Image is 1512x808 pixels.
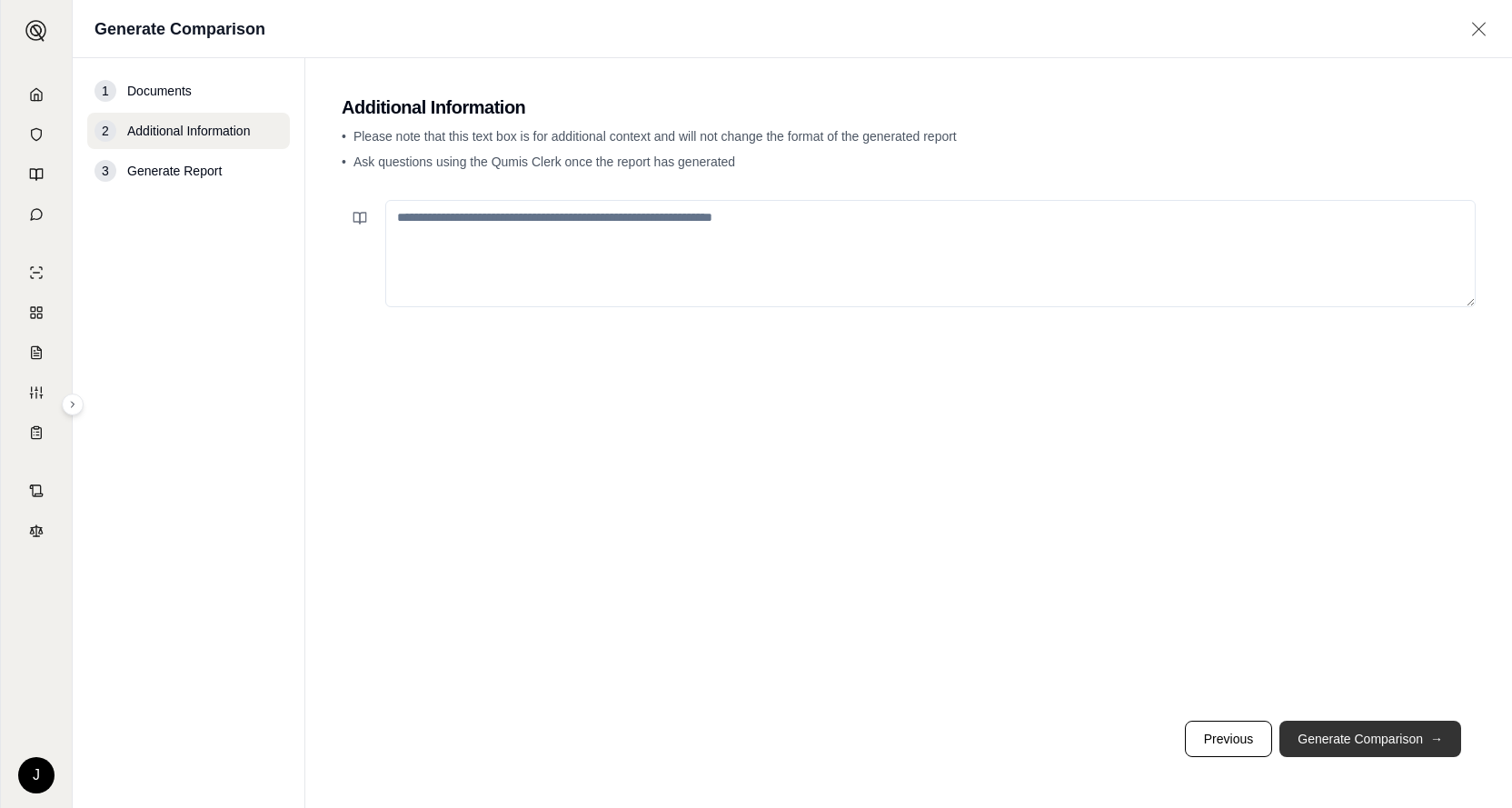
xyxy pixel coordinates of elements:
[127,82,192,100] span: Documents
[342,129,346,144] span: •
[127,122,250,140] span: Additional Information
[12,254,61,291] a: Single Policy
[18,757,55,793] div: J
[12,414,61,451] a: Coverage Table
[12,76,61,113] a: Home
[62,394,84,415] button: Expand sidebar
[18,13,55,49] button: Expand sidebar
[12,334,61,371] a: Claim Coverage
[94,160,116,182] div: 3
[94,16,265,42] h1: Generate Comparison
[94,120,116,142] div: 2
[12,374,61,411] a: Custom Report
[94,80,116,102] div: 1
[12,116,61,153] a: Documents Vault
[342,155,346,169] span: •
[12,513,61,549] a: Legal Search Engine
[353,129,957,144] span: Please note that this text box is for additional context and will not change the format of the ge...
[12,473,61,509] a: Contract Analysis
[342,95,1476,120] h2: Additional Information
[25,20,47,42] img: Expand sidebar
[1279,721,1461,757] button: Generate Comparison→
[12,156,61,193] a: Prompt Library
[12,196,61,233] a: Chat
[353,155,735,169] span: Ask questions using the Qumis Clerk once the report has generated
[127,162,222,180] span: Generate Report
[1430,730,1443,748] span: →
[12,294,61,331] a: Policy Comparisons
[1185,721,1272,757] button: Previous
